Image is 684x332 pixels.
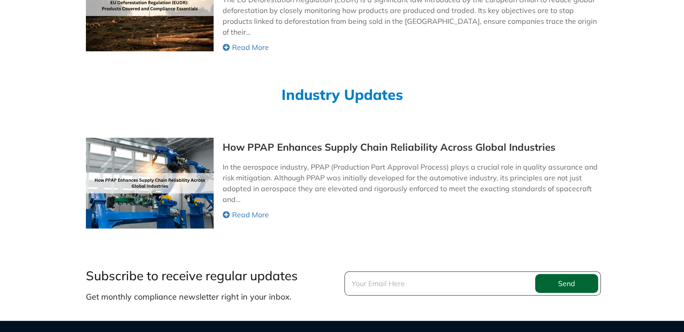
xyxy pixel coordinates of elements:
a: Read More [223,42,598,53]
div: Get monthly compliance newsletter right in your inbox. [86,268,338,306]
span: Read More [232,209,269,220]
a: How PPAP Enhances Supply Chain Reliability Across Global Industries [223,142,555,153]
input: Your Email Here [347,275,536,292]
h3: Subscribe to receive regular updates [86,268,338,283]
p: In the aerospace industry, PPAP (Production Part Approval Process) plays a crucial role in qualit... [223,162,598,205]
a: Read More [223,209,598,220]
span: Send [558,279,575,288]
button: Send [535,274,598,293]
h2: Industry Updates [86,87,599,102]
span: Read More [232,42,269,53]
